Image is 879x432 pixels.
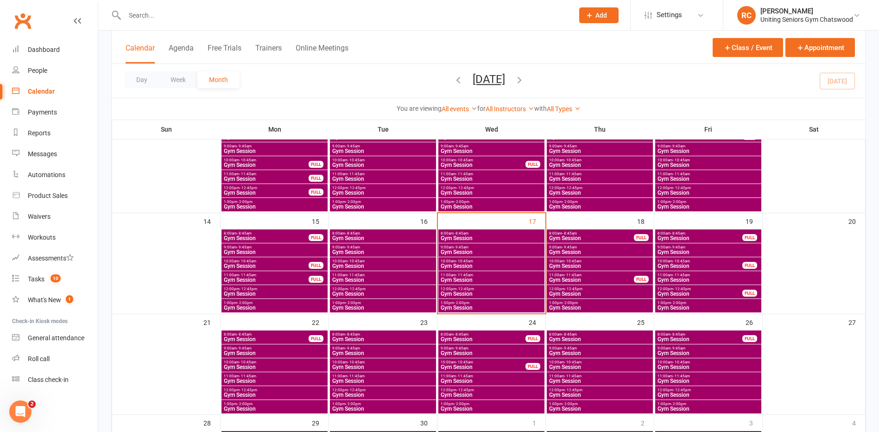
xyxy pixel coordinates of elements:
div: Class check-in [28,376,69,383]
span: - 8:45am [670,332,685,337]
span: - 10:45am [564,259,582,263]
button: Week [159,71,197,88]
span: 9:00am [223,245,326,249]
span: 9:00am [440,245,543,249]
div: FULL [634,234,649,241]
span: - 10:45am [564,158,582,162]
span: 9:00am [332,245,434,249]
span: - 11:45am [564,273,582,277]
div: Automations [28,171,65,178]
span: 1 [66,295,73,303]
span: Gym Session [440,263,543,269]
span: - 10:45am [239,259,256,263]
span: - 8:45am [345,332,360,337]
span: - 12:45pm [565,287,582,291]
span: 12:00pm [657,287,743,291]
span: - 11:45am [239,273,256,277]
span: 1:00pm [223,301,326,305]
a: Class kiosk mode [12,369,98,390]
span: Gym Session [440,249,543,255]
span: - 2:00pm [563,301,578,305]
span: - 12:45pm [240,186,257,190]
div: 16 [420,213,437,229]
span: 1:00pm [332,200,434,204]
span: 10:00am [332,259,434,263]
span: 11:00am [332,172,434,176]
span: 10:00am [223,259,309,263]
div: FULL [742,335,757,342]
span: - 11:45am [564,172,582,176]
a: Automations [12,165,98,185]
span: - 9:45am [670,346,685,350]
div: Product Sales [28,192,68,199]
span: - 9:45am [345,245,360,249]
div: Messages [28,150,57,158]
a: All Types [547,105,581,113]
th: Fri [654,120,763,139]
span: - 2:00pm [671,301,686,305]
span: - 12:45pm [240,287,257,291]
span: Gym Session [440,277,543,283]
span: Gym Session [223,148,326,154]
span: Gym Session [657,190,759,196]
span: Gym Session [549,305,651,311]
span: 1:00pm [440,301,543,305]
span: Gym Session [440,291,543,297]
div: Calendar [28,88,55,95]
div: People [28,67,47,74]
button: Add [579,7,619,23]
span: 10:00am [549,259,651,263]
span: Gym Session [549,204,651,210]
span: Gym Session [223,291,326,297]
span: Gym Session [549,249,651,255]
span: 12:00pm [549,287,651,291]
div: 19 [746,213,762,229]
span: 11:00am [440,172,543,176]
span: - 12:45pm [673,287,691,291]
span: 9:00am [332,144,434,148]
span: Gym Session [440,148,543,154]
span: Gym Session [549,263,651,269]
span: 9:00am [657,245,759,249]
span: - 10:45am [673,259,690,263]
span: - 10:45am [456,158,473,162]
span: Gym Session [549,291,651,297]
div: Roll call [28,355,50,362]
span: - 9:45am [562,245,577,249]
div: FULL [309,175,323,182]
span: Gym Session [332,350,434,356]
span: - 2:00pm [454,200,469,204]
div: FULL [309,189,323,196]
a: General attendance kiosk mode [12,328,98,349]
div: 18 [637,213,654,229]
span: - 2:00pm [237,301,253,305]
span: - 10:45am [456,360,473,364]
span: Gym Session [223,176,309,182]
span: 10:00am [657,158,759,162]
th: Thu [546,120,654,139]
span: - 8:45am [345,231,360,235]
span: - 10:45am [348,158,365,162]
span: - 12:45pm [673,186,691,190]
div: FULL [309,276,323,283]
a: Reports [12,123,98,144]
span: Gym Session [549,176,651,182]
span: - 9:45am [454,346,468,350]
a: Dashboard [12,39,98,60]
span: Gym Session [549,148,651,154]
span: Gym Session [440,162,526,168]
div: FULL [309,335,323,342]
span: Gym Session [440,350,543,356]
span: 11:00am [223,172,309,176]
span: 9:00am [440,144,543,148]
span: - 2:00pm [346,200,361,204]
span: 10:00am [223,158,309,162]
div: 14 [203,213,220,229]
span: - 9:45am [562,346,577,350]
span: Gym Session [657,337,743,342]
span: - 2:00pm [563,200,578,204]
span: - 11:45am [456,172,473,176]
div: FULL [309,262,323,269]
div: Waivers [28,213,51,220]
span: 12:00pm [332,287,434,291]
